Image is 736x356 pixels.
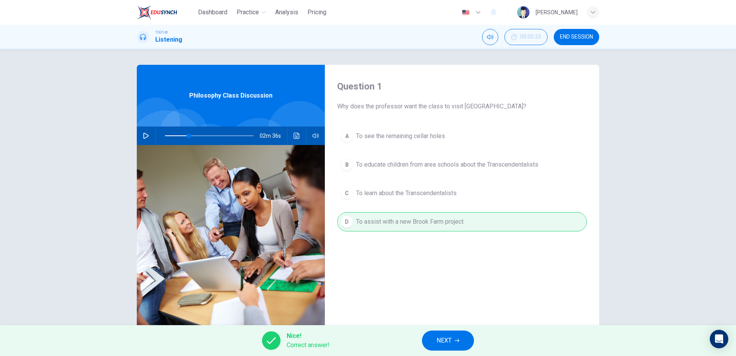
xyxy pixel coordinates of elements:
[461,10,471,15] img: en
[337,80,587,93] h4: Question 1
[137,145,325,333] img: Philosophy Class Discussion
[195,5,230,19] button: Dashboard
[275,8,298,17] span: Analysis
[291,127,303,145] button: Click to see the audio transcription
[234,5,269,19] button: Practice
[287,331,329,341] span: Nice!
[137,5,177,20] img: EduSynch logo
[137,5,195,20] a: EduSynch logo
[504,29,548,45] button: 00:05:33
[517,6,529,19] img: Profile picture
[554,29,599,45] button: END SESSION
[272,5,301,19] button: Analysis
[536,8,578,17] div: [PERSON_NAME]
[155,35,182,44] h1: Listening
[437,335,452,346] span: NEXT
[260,127,287,145] span: 02m 36s
[710,330,728,348] div: Open Intercom Messenger
[560,34,593,40] span: END SESSION
[504,29,548,45] div: Hide
[189,91,272,100] span: Philosophy Class Discussion
[198,8,227,17] span: Dashboard
[308,8,326,17] span: Pricing
[337,102,587,111] span: Why does the professor want the class to visit [GEOGRAPHIC_DATA]?
[237,8,259,17] span: Practice
[520,34,541,40] span: 00:05:33
[155,30,168,35] span: TOEFL®
[422,331,474,351] button: NEXT
[287,341,329,350] span: Correct answer!
[304,5,329,19] button: Pricing
[482,29,498,45] div: Mute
